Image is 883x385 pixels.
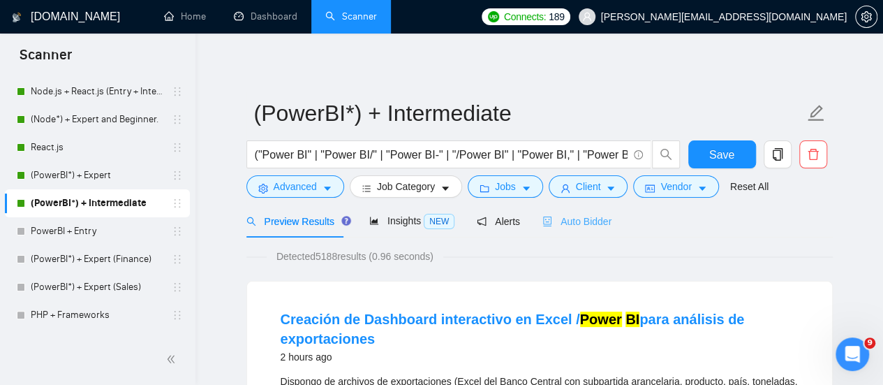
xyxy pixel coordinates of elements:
a: Creación de Dashboard interactivo en Excel /Power BIpara análisis de exportaciones [281,312,745,347]
span: holder [172,142,183,153]
a: (PowerBI*) + Expert (Sales) [31,273,163,301]
mark: Power [580,312,622,327]
span: holder [172,170,183,181]
iframe: To enrich screen reader interactions, please activate Accessibility in Grammarly extension settings [836,337,869,371]
span: user [561,183,570,194]
span: holder [172,198,183,209]
a: PHP + Frameworks [31,301,163,329]
span: copy [764,148,791,161]
span: Job Category [377,179,435,194]
span: holder [172,226,183,237]
span: edit [807,104,825,122]
a: (PowerBI*) + Intermediate [31,189,163,217]
span: caret-down [606,183,616,194]
a: [URL][DOMAIN_NAME] [22,145,131,156]
p: Active in the last 15m [68,17,168,31]
img: logo [12,6,22,29]
a: homeHome [164,10,206,22]
img: Profile image for Dima [40,8,62,30]
div: 2 hours ago [281,349,799,365]
a: setting [855,11,877,22]
a: PowerBI + Finance [31,329,163,357]
span: user [582,12,592,22]
span: Advanced [274,179,317,194]
a: (PowerBI*) + Expert [31,161,163,189]
span: holder [172,114,183,125]
button: userClientcaret-down [549,175,628,198]
span: 189 [549,9,564,24]
span: info-circle [634,150,643,159]
a: Node.js + React.js (Entry + Intermediate) [31,78,163,106]
span: Vendor [660,179,691,194]
span: Preview Results [246,216,347,227]
a: PowerBI + Entry [31,217,163,245]
a: React.js [31,133,163,161]
button: Home [218,6,245,32]
button: Upload attachment [66,278,77,289]
img: upwork-logo.png [488,11,499,22]
span: Client [576,179,601,194]
span: bars [362,183,371,194]
span: search [653,148,679,161]
span: holder [172,86,183,97]
div: Dima • [DATE] [22,224,84,232]
span: holder [172,310,183,321]
button: folderJobscaret-down [468,175,543,198]
span: caret-down [440,183,450,194]
mark: BI [625,312,639,327]
span: NEW [424,214,454,229]
a: (PowerBI*) + Expert (Finance) [31,245,163,273]
span: idcard [645,183,655,194]
span: holder [172,282,183,293]
a: (PowerBI*) + Intermediate [22,36,213,61]
a: dashboardDashboard [234,10,297,22]
button: Save [688,140,756,168]
span: notification [477,217,487,226]
span: Detected 5188 results (0.96 seconds) [267,249,443,264]
span: caret-down [697,183,707,194]
button: Gif picker [44,278,55,289]
span: caret-down [521,183,531,194]
button: idcardVendorcaret-down [633,175,718,198]
span: setting [258,183,268,194]
span: robot [542,217,552,226]
span: setting [856,11,877,22]
span: Jobs [495,179,516,194]
div: Could you please check it out here: [22,131,218,158]
div: Tooltip anchor [340,215,353,227]
span: 9 [864,337,875,349]
span: Connects: [504,9,546,24]
span: Scanner [8,45,83,74]
button: Send a message… [239,273,262,295]
span: Insights [369,215,454,226]
button: delete [799,140,827,168]
span: double-left [166,352,180,366]
button: search [652,140,680,168]
a: searchScanner [325,10,377,22]
span: holder [172,254,183,265]
div: ​ [22,117,218,131]
button: copy [764,140,792,168]
span: caret-down [322,183,332,194]
button: Emoji picker [22,278,33,289]
textarea: Message… [12,249,267,273]
button: settingAdvancedcaret-down [246,175,344,198]
span: search [246,217,256,226]
div: ​ [22,158,218,172]
button: barsJob Categorycaret-down [350,175,462,198]
span: Auto Bidder [542,216,611,227]
a: (Node*) + Expert and Beginner. [31,106,163,133]
h1: Dima [68,7,96,17]
input: Scanner name... [254,96,804,131]
input: Search Freelance Jobs... [255,146,628,164]
a: Reset All [730,179,769,194]
button: setting [855,6,877,28]
div: Let me know if everything is accessible for you and if you have any further questions regarding t... [22,172,218,213]
span: folder [480,183,489,194]
button: Start recording [89,278,100,289]
span: area-chart [369,216,379,226]
span: Alerts [477,216,520,227]
button: go back [9,6,36,32]
span: delete [800,148,826,161]
div: Close [245,6,270,31]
